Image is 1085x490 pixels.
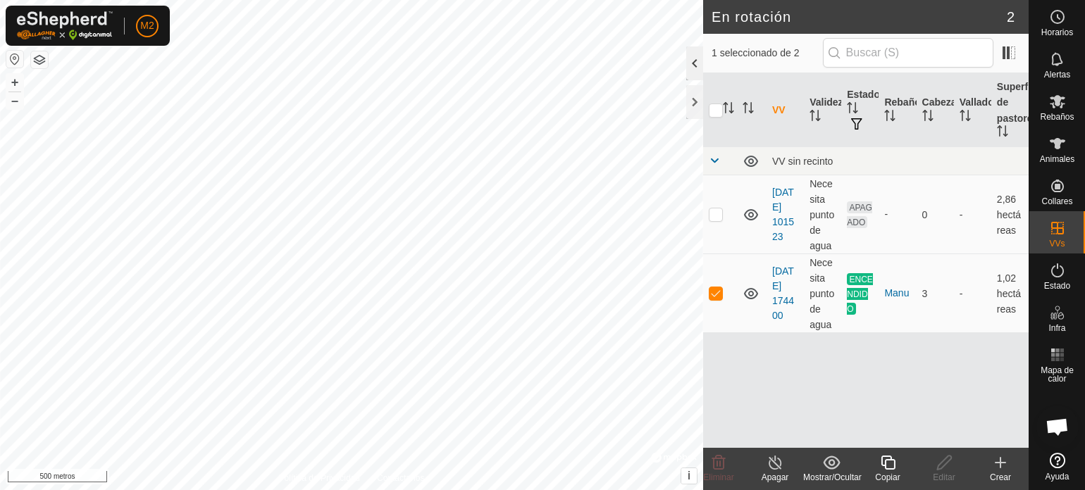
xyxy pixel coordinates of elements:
[772,104,786,115] font: VV
[1041,196,1072,206] font: Collares
[847,203,872,227] font: APAGADO
[712,47,800,58] font: 1 seleccionado de 2
[810,178,834,252] font: Necesita punto de agua
[1044,70,1070,80] font: Alertas
[279,472,360,484] a: Política de Privacidad
[11,93,18,108] font: –
[743,104,754,115] p-sorticon: Activar para ordenar
[810,96,843,108] font: Validez
[1046,472,1069,482] font: Ayuda
[772,187,794,242] a: [DATE] 101523
[377,472,424,484] a: Contáctanos
[1007,9,1015,25] font: 2
[933,472,955,482] font: Editar
[997,272,1021,315] font: 1,02 hectáreas
[823,38,993,68] input: Buscar (S)
[1048,323,1065,333] font: Infra
[1029,447,1085,486] a: Ayuda
[847,274,873,313] font: ENCENDIDO
[681,468,697,484] button: i
[1036,406,1079,448] a: Chat abierto
[922,96,962,108] font: Cabezas
[1044,281,1070,291] font: Estado
[140,20,154,31] font: M2
[772,156,833,167] font: VV sin recinto
[772,265,794,321] a: [DATE] 174400
[922,288,928,299] font: 3
[6,92,23,109] button: –
[884,287,909,299] font: Manu
[1040,154,1074,164] font: Animales
[847,104,858,115] p-sorticon: Activar para ordenar
[31,51,48,68] button: Capas del Mapa
[723,104,734,115] p-sorticon: Activar para ordenar
[960,209,963,220] font: -
[960,96,994,108] font: Vallado
[810,112,821,123] p-sorticon: Activar para ordenar
[279,473,360,483] font: Política de Privacidad
[1041,365,1074,384] font: Mapa de calor
[847,89,880,100] font: Estado
[922,112,934,123] p-sorticon: Activar para ordenar
[922,209,928,220] font: 0
[762,472,789,482] font: Apagar
[6,74,23,91] button: +
[960,112,971,123] p-sorticon: Activar para ordenar
[997,81,1045,123] font: Superficie de pastoreo
[11,75,19,89] font: +
[884,112,895,123] p-sorticon: Activar para ordenar
[990,472,1011,482] font: Crear
[960,288,963,299] font: -
[884,208,888,220] font: -
[1041,27,1073,37] font: Horarios
[875,472,900,482] font: Copiar
[712,9,791,25] font: En rotación
[17,11,113,40] img: Logotipo de Gallagher
[810,256,834,330] font: Necesita punto de agua
[803,472,862,482] font: Mostrar/Ocultar
[1049,239,1065,249] font: VVs
[1040,112,1074,122] font: Rebaños
[703,472,733,482] font: Eliminar
[884,96,920,108] font: Rebaño
[997,194,1021,236] font: 2,86 hectáreas
[997,127,1008,139] p-sorticon: Activar para ordenar
[377,473,424,483] font: Contáctanos
[6,51,23,68] button: Restablecer mapa
[688,470,690,482] font: i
